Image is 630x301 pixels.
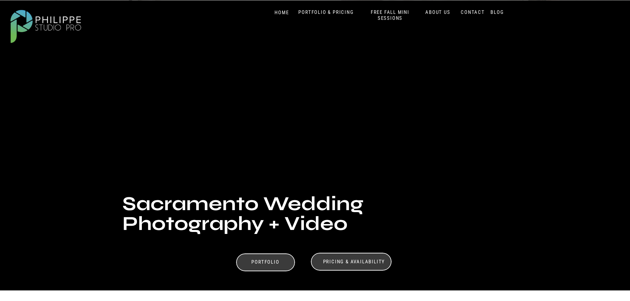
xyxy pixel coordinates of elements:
[243,259,288,267] a: Portfolio
[382,246,471,264] p: 70+ 5 Star reviews on Google & Yelp
[459,9,486,16] a: CONTACT
[296,9,357,16] a: PORTFOLIO & PRICING
[363,9,418,21] a: FREE FALL MINI SESSIONS
[324,159,516,222] h2: Don't just take our word for it
[321,259,387,265] a: Pricing & Availability
[489,9,506,16] a: BLOG
[268,10,296,16] a: HOME
[424,9,452,16] a: ABOUT US
[122,194,508,242] h1: Sacramento Wedding Photography + Video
